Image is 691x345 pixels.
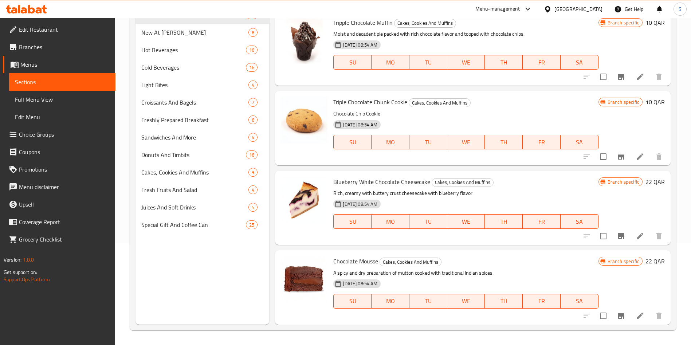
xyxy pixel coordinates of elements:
a: Full Menu View [9,91,115,108]
div: Cakes, Cookies And Muffins9 [136,164,269,181]
div: Light Bites4 [136,76,269,94]
span: FR [526,57,558,68]
span: Cold Beverages [141,63,246,72]
span: [DATE] 08:54 AM [340,121,380,128]
p: A spicy and dry preparation of mutton cooked with traditional Indian spices. [333,268,598,278]
div: items [246,220,258,229]
div: Donuts And Timbits16 [136,146,269,164]
button: Branch-specific-item [612,227,630,245]
p: Rich, creamy with buttery crust cheesecake with blueberry flavor [333,189,598,198]
span: Chocolate Mousse [333,256,378,267]
button: TU [409,214,447,229]
span: FR [526,216,558,227]
span: TH [488,57,520,68]
div: Juices And Soft Drinks5 [136,199,269,216]
div: items [248,115,258,124]
span: Version: [4,255,21,264]
h6: 10 QAR [645,97,665,107]
button: delete [650,307,668,325]
span: MO [374,137,407,148]
span: MO [374,216,407,227]
a: Edit Menu [9,108,115,126]
span: SU [337,137,369,148]
span: 7 [249,99,257,106]
span: WE [450,137,482,148]
div: Cakes, Cookies And Muffins [394,19,456,28]
button: FR [523,55,561,70]
button: MO [372,214,409,229]
span: SU [337,57,369,68]
h6: 22 QAR [645,256,665,266]
button: delete [650,227,668,245]
button: FR [523,135,561,149]
button: delete [650,148,668,165]
span: SA [564,57,596,68]
div: Light Bites [141,81,248,89]
span: 1.0.0 [23,255,34,264]
p: Chocolate Chip Cookie [333,109,598,118]
button: SU [333,294,372,309]
div: Menu-management [475,5,520,13]
button: FR [523,294,561,309]
div: New At Tims [141,28,248,37]
div: items [246,46,258,54]
div: Cakes, Cookies And Muffins [432,178,494,187]
img: Triple Chocolate Chunk Cookie [281,97,327,144]
button: SU [333,55,372,70]
span: 25 [246,221,257,228]
span: Select to update [596,69,611,85]
button: TU [409,135,447,149]
button: MO [372,135,409,149]
div: Cakes, Cookies And Muffins [380,258,441,266]
span: TU [412,216,444,227]
span: 16 [246,152,257,158]
button: TH [485,55,523,70]
span: TU [412,137,444,148]
span: Coverage Report [19,217,110,226]
div: Sandwiches And More [141,133,248,142]
span: Sections [15,78,110,86]
span: Cakes, Cookies And Muffins [432,178,493,187]
span: FR [526,137,558,148]
button: SA [561,294,598,309]
span: MO [374,57,407,68]
span: Hot Beverages [141,46,246,54]
div: Sandwiches And More4 [136,129,269,146]
span: S [679,5,682,13]
span: Select to update [596,149,611,164]
span: WE [450,296,482,306]
span: 8 [249,29,257,36]
div: items [246,150,258,159]
a: Coverage Report [3,213,115,231]
span: Special Gift And Coffee Can [141,220,246,229]
span: WE [450,57,482,68]
button: MO [372,55,409,70]
span: SA [564,216,596,227]
span: 16 [246,47,257,54]
span: 16 [246,64,257,71]
a: Support.OpsPlatform [4,275,50,284]
span: Choice Groups [19,130,110,139]
span: Donuts And Timbits [141,150,246,159]
span: Select to update [596,228,611,244]
a: Grocery Checklist [3,231,115,248]
span: Juices And Soft Drinks [141,203,248,212]
span: Branches [19,43,110,51]
span: TH [488,296,520,306]
div: items [248,203,258,212]
span: Croissants And Bagels [141,98,248,107]
span: 9 [249,169,257,176]
span: TH [488,137,520,148]
span: Triple Chocolate Chunk Cookie [333,97,407,107]
button: FR [523,214,561,229]
a: Edit menu item [636,232,644,240]
button: TH [485,294,523,309]
span: TU [412,296,444,306]
button: WE [447,294,485,309]
span: Promotions [19,165,110,174]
